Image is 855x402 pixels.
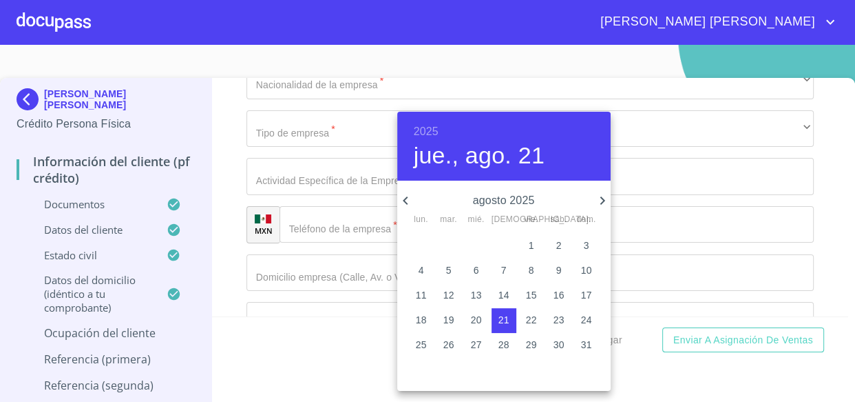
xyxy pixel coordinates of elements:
[553,338,564,352] p: 30
[492,333,516,358] button: 28
[581,313,592,327] p: 24
[464,308,489,333] button: 20
[471,313,482,327] p: 20
[526,288,537,302] p: 15
[409,333,434,358] button: 25
[553,313,564,327] p: 23
[414,192,594,209] p: agosto 2025
[556,263,562,277] p: 9
[529,239,534,252] p: 1
[419,263,424,277] p: 4
[581,263,592,277] p: 10
[574,333,599,358] button: 31
[409,308,434,333] button: 18
[436,213,461,227] span: mar.
[464,259,489,283] button: 6
[519,259,544,283] button: 8
[436,308,461,333] button: 19
[443,313,454,327] p: 19
[409,213,434,227] span: lun.
[471,338,482,352] p: 27
[584,239,589,252] p: 3
[498,288,509,302] p: 14
[574,308,599,333] button: 24
[436,333,461,358] button: 26
[574,259,599,283] button: 10
[416,313,427,327] p: 18
[581,338,592,352] p: 31
[414,122,439,141] button: 2025
[409,259,434,283] button: 4
[526,313,537,327] p: 22
[519,308,544,333] button: 22
[519,333,544,358] button: 29
[416,338,427,352] p: 25
[547,283,571,308] button: 16
[471,288,482,302] p: 13
[443,338,454,352] p: 26
[526,338,537,352] p: 29
[416,288,427,302] p: 11
[547,213,571,227] span: sáb.
[414,141,545,170] button: jue., ago. 21
[446,263,452,277] p: 5
[464,213,489,227] span: mié.
[498,338,509,352] p: 28
[547,308,571,333] button: 23
[519,234,544,259] button: 1
[436,283,461,308] button: 12
[409,283,434,308] button: 11
[443,288,454,302] p: 12
[547,333,571,358] button: 30
[553,288,564,302] p: 16
[547,234,571,259] button: 2
[529,263,534,277] p: 8
[492,308,516,333] button: 21
[474,263,479,277] p: 6
[519,213,544,227] span: vie.
[464,283,489,308] button: 13
[492,213,516,227] span: [DEMOGRAPHIC_DATA].
[574,234,599,259] button: 3
[501,263,507,277] p: 7
[581,288,592,302] p: 17
[436,259,461,283] button: 5
[574,213,599,227] span: dom.
[492,283,516,308] button: 14
[574,283,599,308] button: 17
[464,333,489,358] button: 27
[547,259,571,283] button: 9
[556,239,562,252] p: 2
[492,259,516,283] button: 7
[498,313,509,327] p: 21
[519,283,544,308] button: 15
